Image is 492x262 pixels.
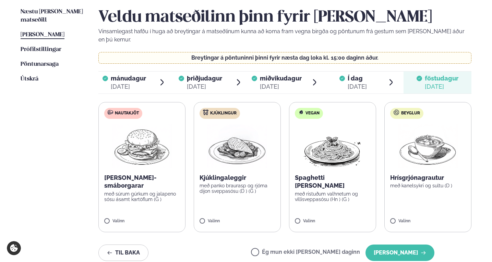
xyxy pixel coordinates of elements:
[401,111,420,116] span: Beyglur
[21,31,64,39] a: [PERSON_NAME]
[111,124,172,168] img: Hamburger.png
[394,110,399,115] img: bagle-new-16px.svg
[348,74,367,83] span: Í dag
[298,110,304,115] img: Vegan.svg
[21,61,59,67] span: Pöntunarsaga
[302,124,363,168] img: Spagetti.png
[105,55,464,61] p: Breytingar á pöntuninni þinni fyrir næsta dag loka kl. 15:00 daginn áður.
[305,111,320,116] span: Vegan
[21,60,59,68] a: Pöntunarsaga
[21,47,61,52] span: Prófílstillingar
[365,245,434,261] button: [PERSON_NAME]
[21,46,61,54] a: Prófílstillingar
[104,191,180,202] p: með súrum gúrkum og jalapeno sósu ásamt kartöflum (G )
[390,174,466,182] p: Hrísgrjónagrautur
[295,191,370,202] p: með ristuðum valhnetum og villisveppasósu (Hn ) (G )
[348,83,367,91] div: [DATE]
[21,76,38,82] span: Útskrá
[98,27,472,44] p: Vinsamlegast hafðu í huga að breytingar á matseðlinum kunna að koma fram vegna birgða og pöntunum...
[295,174,370,190] p: Spaghetti [PERSON_NAME]
[398,124,458,168] img: Soup.png
[425,83,458,91] div: [DATE]
[115,111,139,116] span: Nautakjöt
[104,174,180,190] p: [PERSON_NAME]-smáborgarar
[21,8,85,24] a: Næstu [PERSON_NAME] matseðill
[200,183,275,194] p: með panko braurasp og rjóma dijon sveppasósu (D ) (G )
[108,110,113,115] img: beef.svg
[21,32,64,38] span: [PERSON_NAME]
[425,75,458,82] span: föstudagur
[187,83,222,91] div: [DATE]
[98,245,148,261] button: Til baka
[390,183,466,188] p: með kanelsykri og sultu (D )
[98,8,472,27] h2: Veldu matseðilinn þinn fyrir [PERSON_NAME]
[207,124,267,168] img: Chicken-breast.png
[21,9,83,23] span: Næstu [PERSON_NAME] matseðill
[260,83,302,91] div: [DATE]
[260,75,302,82] span: miðvikudagur
[111,75,146,82] span: mánudagur
[21,75,38,83] a: Útskrá
[111,83,146,91] div: [DATE]
[210,111,237,116] span: Kjúklingur
[187,75,222,82] span: þriðjudagur
[200,174,275,182] p: Kjúklingaleggir
[203,110,208,115] img: chicken.svg
[7,241,21,255] a: Cookie settings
